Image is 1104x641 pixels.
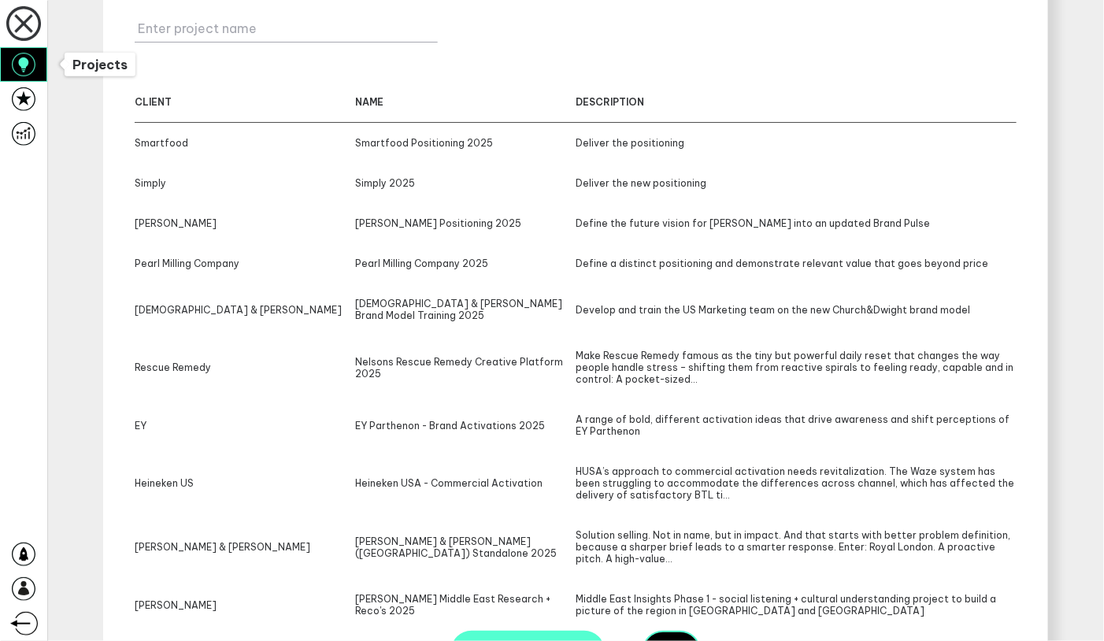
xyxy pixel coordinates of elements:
div: Nelsons Rescue Remedy Creative Platform 2025 [355,350,576,385]
div: name [355,96,576,108]
div: Pearl Milling Company 2025 [355,258,576,269]
div: EY [135,413,355,437]
div: Solution selling. Not in name, but in impact. And that starts with better problem definition, bec... [576,529,1017,565]
div: Simply 2025 [355,177,576,189]
div: [PERSON_NAME] Middle East Research + Reco's 2025 [355,593,576,617]
div: Simply [135,177,355,189]
div: Deliver the positioning [576,137,1017,149]
div: Middle East Insights Phase 1 - social listening + cultural understanding project to build a pictu... [576,593,1017,617]
div: Smartfood Positioning 2025 [355,137,576,149]
div: Smartfood [135,137,355,149]
div: [PERSON_NAME] & [PERSON_NAME] ([GEOGRAPHIC_DATA]) Standalone 2025 [355,529,576,565]
div: Make Rescue Remedy famous as the tiny but powerful daily reset that changes the way people handle... [576,350,1017,385]
div: [PERSON_NAME] [135,593,355,617]
div: client [135,96,355,108]
div: Define a distinct positioning and demonstrate relevant value that goes beyond price [576,258,1017,269]
div: [PERSON_NAME] Positioning 2025 [355,217,576,229]
div: A range of bold, different activation ideas that drive awareness and shift perceptions of EY Part... [576,413,1017,437]
div: Heineken US [135,465,355,501]
div: Heineken USA - Commercial Activation [355,465,576,501]
div: [PERSON_NAME] [135,217,355,229]
div: Develop and train the US Marketing team on the new Church&Dwight brand model [576,298,1017,321]
div: HUSA’s approach to commercial activation needs revitalization. The Waze system has been strugglin... [576,465,1017,501]
div: [PERSON_NAME] & [PERSON_NAME] [135,529,355,565]
div: Define the future vision for [PERSON_NAME] into an updated Brand Pulse [576,217,1017,229]
div: Deliver the new positioning [576,177,1017,189]
div: description [576,96,1017,108]
div: Pearl Milling Company [135,258,355,269]
div: [DEMOGRAPHIC_DATA] & [PERSON_NAME] [135,298,355,321]
span: Projects [72,57,128,72]
div: [DEMOGRAPHIC_DATA] & [PERSON_NAME] Brand Model Training 2025 [355,298,576,321]
div: Rescue Remedy [135,350,355,385]
label: Enter project name [138,20,441,36]
div: EY Parthenon - Brand Activations 2025 [355,413,576,437]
